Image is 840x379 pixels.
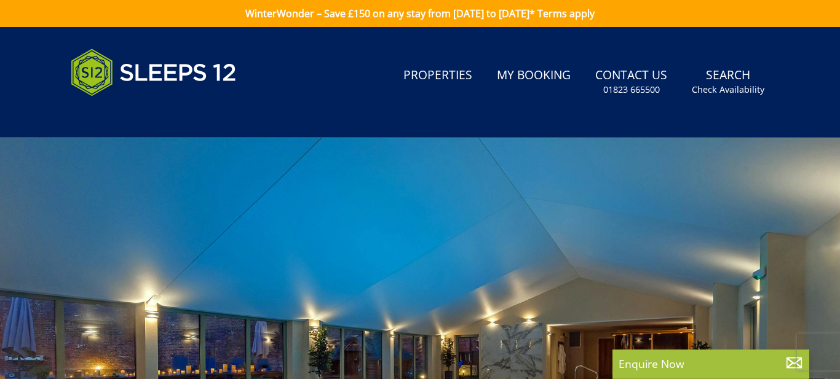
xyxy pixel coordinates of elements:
img: Sleeps 12 [71,42,237,103]
iframe: Customer reviews powered by Trustpilot [65,111,194,121]
a: My Booking [492,62,576,90]
p: Enquire Now [619,356,803,372]
small: Check Availability [692,84,764,96]
a: Properties [398,62,477,90]
a: SearchCheck Availability [687,62,769,102]
small: 01823 665500 [603,84,660,96]
a: Contact Us01823 665500 [590,62,672,102]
